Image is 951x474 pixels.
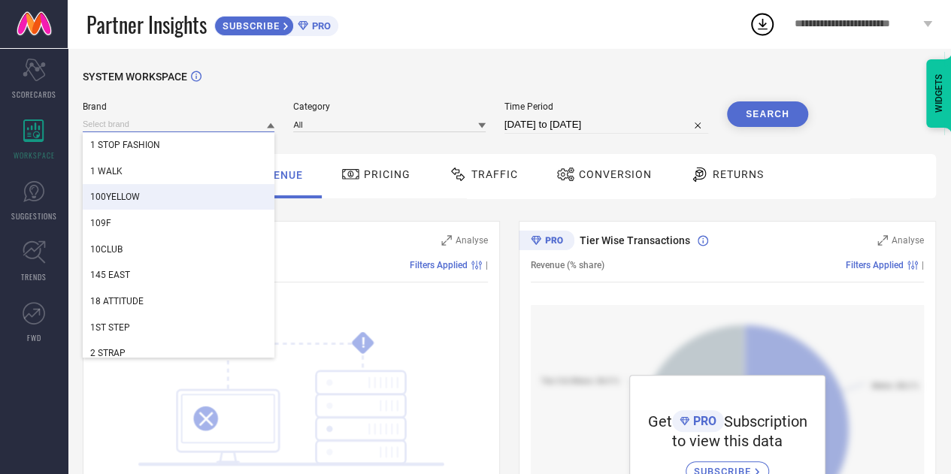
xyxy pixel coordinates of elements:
[90,244,123,255] span: 10CLUB
[504,101,708,112] span: Time Period
[11,210,57,222] span: SUGGESTIONS
[519,231,574,253] div: Premium
[83,262,274,288] div: 145 EAST
[672,432,783,450] span: to view this data
[713,168,764,180] span: Returns
[361,334,365,352] tspan: !
[252,169,303,181] span: Revenue
[12,89,56,100] span: SCORECARDS
[892,235,924,246] span: Analyse
[90,296,144,306] span: 18 ATTITUDE
[90,270,130,280] span: 145 EAST
[308,20,331,32] span: PRO
[215,20,283,32] span: SUBSCRIBE
[90,218,111,228] span: 109F
[846,260,904,270] span: Filters Applied
[83,101,274,112] span: Brand
[456,235,488,246] span: Analyse
[83,315,274,340] div: 1ST STEP
[21,271,47,282] span: TRENDS
[90,140,160,150] span: 1 STOP FASHION
[83,288,274,314] div: 18 ATTITUDE
[689,414,716,428] span: PRO
[877,235,888,246] svg: Zoom
[90,322,130,333] span: 1ST STEP
[580,234,690,246] span: Tier Wise Transactions
[86,9,207,40] span: Partner Insights
[83,132,274,158] div: 1 STOP FASHION
[214,12,338,36] a: SUBSCRIBEPRO
[27,332,41,343] span: FWD
[83,340,274,366] div: 2 STRAP
[579,168,652,180] span: Conversion
[364,168,410,180] span: Pricing
[531,260,604,270] span: Revenue (% share)
[504,116,708,134] input: Select time period
[90,192,140,202] span: 100YELLOW
[90,348,126,358] span: 2 STRAP
[83,159,274,184] div: 1 WALK
[724,412,807,430] span: Subscription
[441,235,452,246] svg: Zoom
[83,116,274,132] input: Select brand
[90,166,123,177] span: 1 WALK
[922,260,924,270] span: |
[83,71,187,83] span: SYSTEM WORKSPACE
[486,260,488,270] span: |
[727,101,808,127] button: Search
[83,184,274,210] div: 100YELLOW
[648,412,672,430] span: Get
[749,11,776,38] div: Open download list
[83,237,274,262] div: 10CLUB
[471,168,518,180] span: Traffic
[293,101,485,112] span: Category
[14,149,55,161] span: WORKSPACE
[83,210,274,236] div: 109F
[410,260,468,270] span: Filters Applied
